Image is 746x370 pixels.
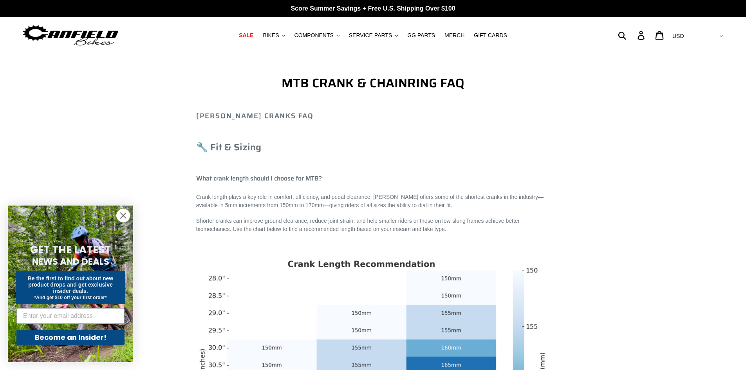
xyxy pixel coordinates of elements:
[28,275,114,294] span: Be the first to find out about new product drops and get exclusive insider deals.
[345,30,402,41] button: SERVICE PARTS
[407,32,435,39] span: GG PARTS
[470,30,511,41] a: GIFT CARDS
[16,330,125,345] button: Become an Insider!
[444,32,464,39] span: MERCH
[22,23,119,48] img: Canfield Bikes
[239,32,253,39] span: SALE
[16,308,125,324] input: Enter your email address
[291,30,343,41] button: COMPONENTS
[196,217,550,233] p: Shorter cranks can improve ground clearance, reduce joint strain, and help smaller riders or thos...
[196,142,550,153] h3: 🔧 Fit & Sizing
[196,193,550,209] p: Crank length plays a key role in comfort, efficiency, and pedal clearance. [PERSON_NAME] offers s...
[349,32,392,39] span: SERVICE PARTS
[403,30,439,41] a: GG PARTS
[294,32,334,39] span: COMPONENTS
[30,243,111,257] span: GET THE LATEST
[622,27,642,44] input: Search
[196,76,550,90] h1: MTB CRANK & CHAINRING FAQ
[259,30,289,41] button: BIKES
[263,32,279,39] span: BIKES
[474,32,507,39] span: GIFT CARDS
[34,295,107,300] span: *And get $10 off your first order*
[235,30,257,41] a: SALE
[441,30,468,41] a: MERCH
[32,255,109,268] span: NEWS AND DEALS
[196,175,550,182] h4: What crank length should I choose for MTB?
[116,209,130,222] button: Close dialog
[196,112,550,121] h2: [PERSON_NAME] Cranks FAQ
